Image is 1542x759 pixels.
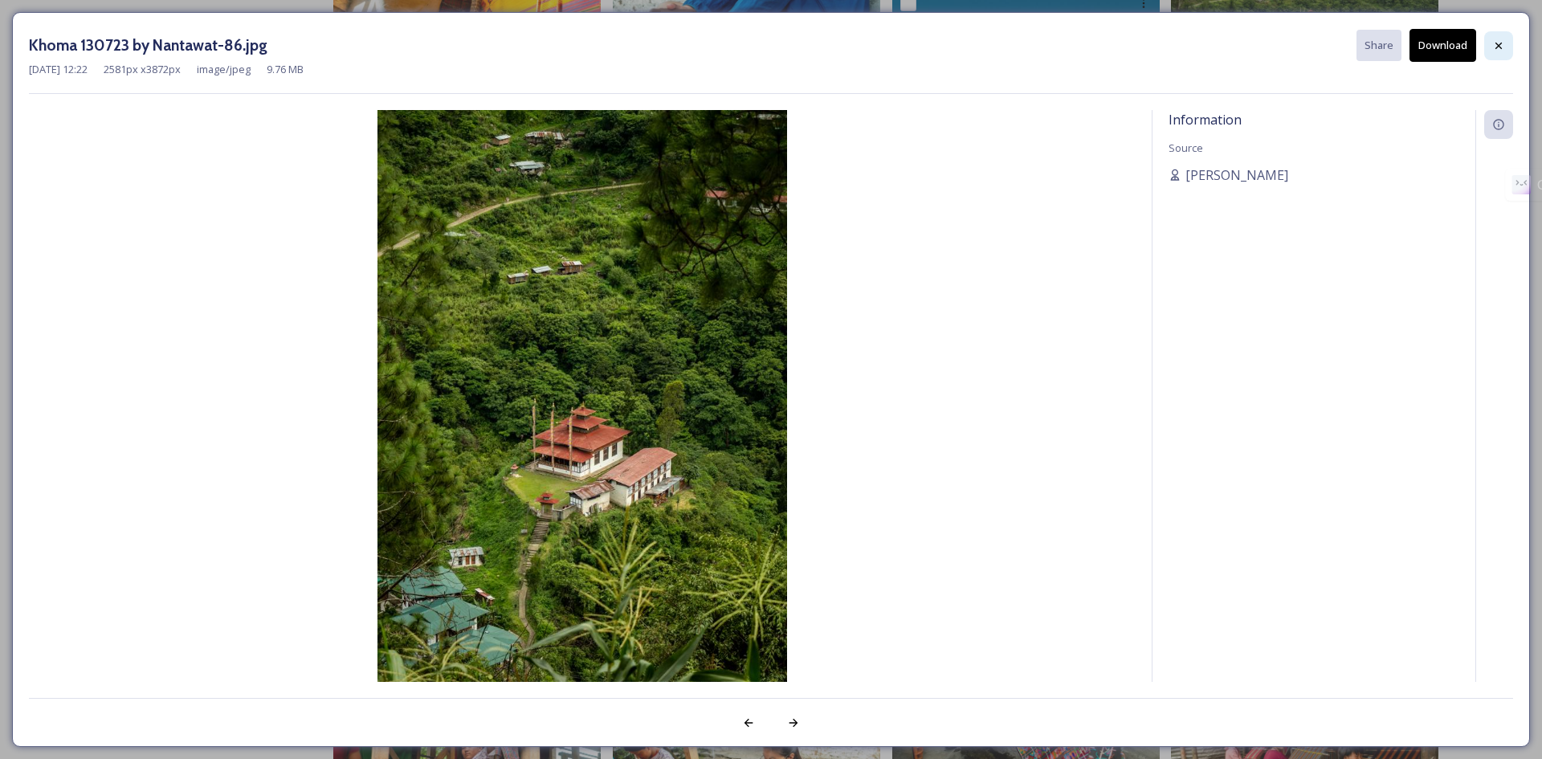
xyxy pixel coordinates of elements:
h3: Khoma 130723 by Nantawat-86.jpg [29,34,267,57]
span: [PERSON_NAME] [1185,165,1288,185]
span: Source [1169,141,1203,155]
span: 2581 px x 3872 px [104,62,181,77]
span: [DATE] 12:22 [29,62,88,77]
button: Download [1409,29,1476,62]
img: Khoma%2520130723%2520by%2520Nantawat-86.jpg [29,110,1136,724]
button: Share [1356,30,1401,61]
span: Information [1169,111,1242,129]
span: 9.76 MB [267,62,304,77]
span: image/jpeg [197,62,251,77]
